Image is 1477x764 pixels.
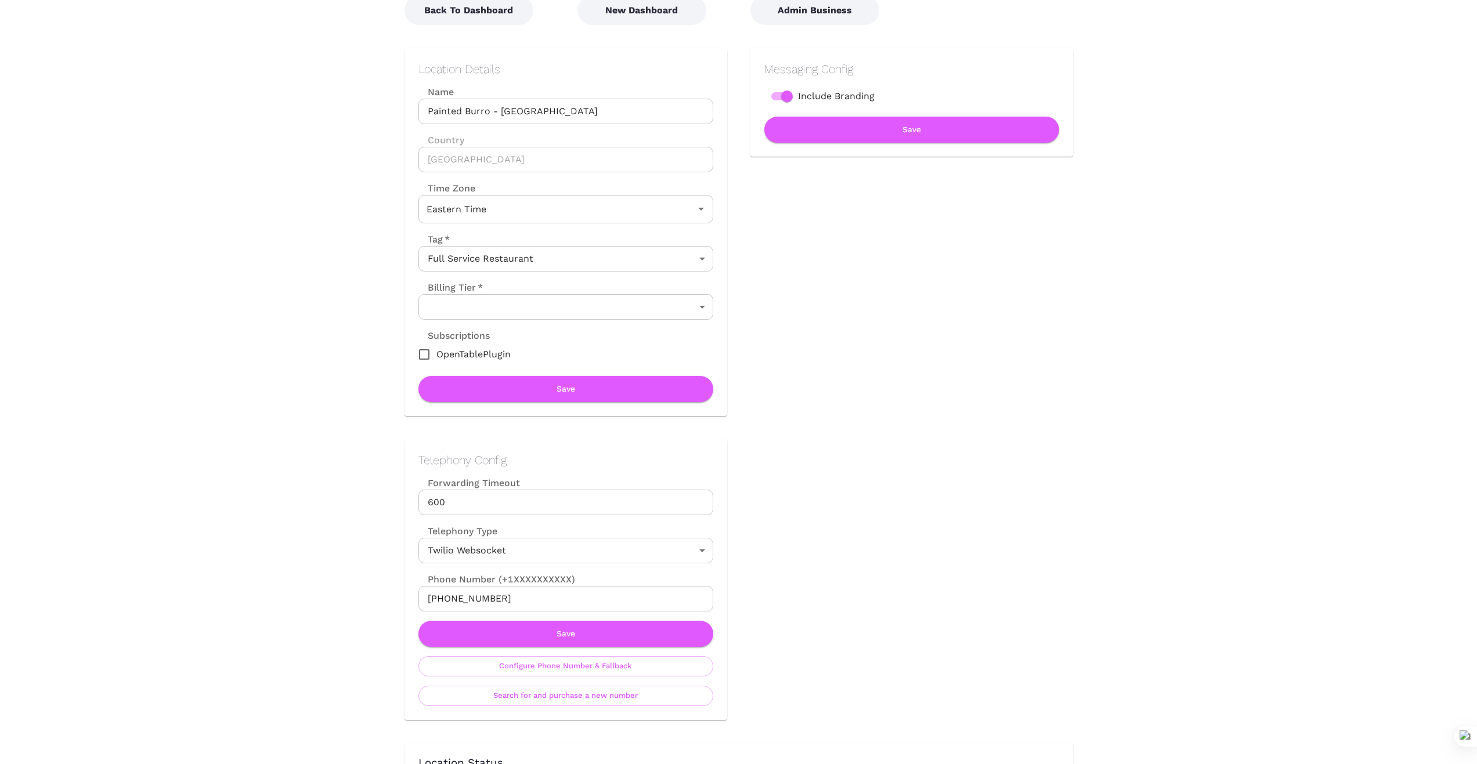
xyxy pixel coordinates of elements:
[436,347,511,361] span: OpenTablePlugin
[693,201,709,217] button: Open
[418,538,713,563] div: Twilio Websocket
[764,62,1059,76] h2: Messaging Config
[418,453,713,467] h2: Telephony Config
[418,281,483,294] label: Billing Tier
[418,476,713,490] label: Forwarding Timeout
[418,524,497,538] label: Telephony Type
[764,117,1059,143] button: Save
[418,182,713,195] label: Time Zone
[418,133,713,147] label: Country
[418,246,713,271] div: Full Service Restaurant
[418,621,713,647] button: Save
[418,573,713,586] label: Phone Number (+1XXXXXXXXXX)
[418,329,490,342] label: Subscriptions
[577,5,706,16] a: New Dashboard
[418,62,713,76] h2: Location Details
[418,233,450,246] label: Tag
[750,5,879,16] a: Admin Business
[418,376,713,402] button: Save
[418,656,713,676] button: Configure Phone Number & Fallback
[418,85,713,99] label: Name
[405,5,533,16] a: Back To Dashboard
[798,89,875,103] span: Include Branding
[418,686,713,706] button: Search for and purchase a new number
